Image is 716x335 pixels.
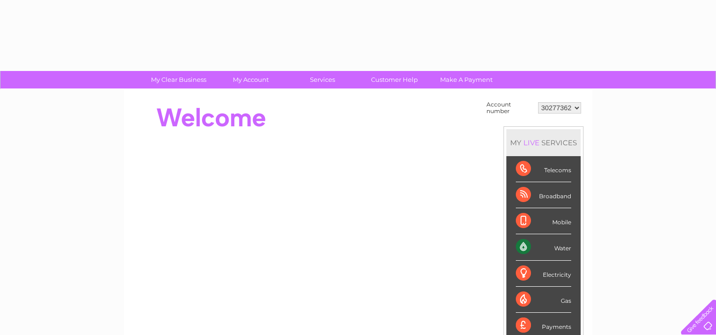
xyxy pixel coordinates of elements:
div: Broadband [516,182,571,208]
div: Water [516,234,571,260]
div: Telecoms [516,156,571,182]
a: Customer Help [355,71,433,88]
div: MY SERVICES [506,129,581,156]
a: My Account [212,71,290,88]
a: Make A Payment [427,71,505,88]
a: Services [283,71,362,88]
div: Electricity [516,261,571,287]
div: Gas [516,287,571,313]
a: My Clear Business [140,71,218,88]
div: Mobile [516,208,571,234]
div: LIVE [522,138,541,147]
td: Account number [484,99,536,117]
